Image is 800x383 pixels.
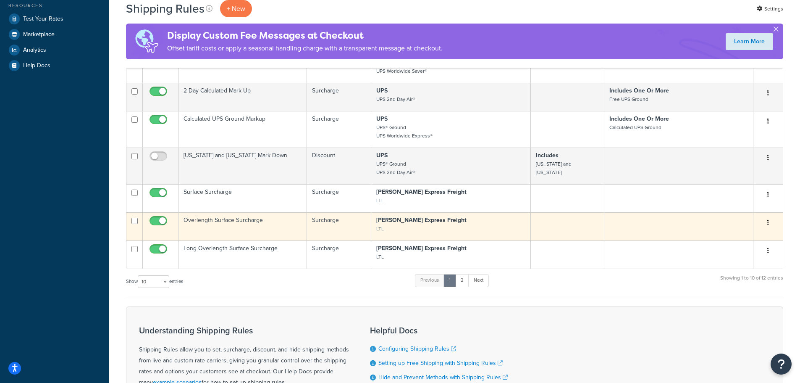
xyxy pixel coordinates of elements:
div: Showing 1 to 10 of 12 entries [720,273,783,291]
h4: Display Custom Fee Messages at Checkout [167,29,443,42]
a: Help Docs [6,58,103,73]
small: UPS 2nd Day Air® [376,95,415,103]
strong: UPS [376,86,388,95]
td: Surcharge [307,184,371,212]
strong: Includes One Or More [609,114,669,123]
small: Calculated UPS Ground [609,124,661,131]
span: Marketplace [23,31,55,38]
td: Discount [307,148,371,184]
strong: UPS [376,114,388,123]
td: Long Overlength Surface Surcharge [178,240,307,269]
a: 2 [455,274,469,287]
td: 2-Day Calculated Mark Up [178,83,307,111]
td: Calculated UPS Ground Markup [178,111,307,148]
strong: UPS [376,151,388,160]
strong: [PERSON_NAME] Express Freight [376,244,467,253]
a: 1 [443,274,456,287]
small: UPS® Ground UPS 2nd Day Air® [376,160,415,176]
select: Showentries [138,275,169,288]
a: Settings [757,3,783,15]
div: Resources [6,2,103,9]
span: Test Your Rates [23,16,63,23]
td: [US_STATE] and [US_STATE] Mark Down [178,148,307,184]
small: [US_STATE] and [US_STATE] [536,160,572,176]
strong: [PERSON_NAME] Express Freight [376,188,467,196]
small: UPS® Ground UPS Worldwide Express® [376,124,433,140]
a: Test Your Rates [6,11,103,26]
a: Hide and Prevent Methods with Shipping Rules [378,373,508,382]
small: LTL [376,225,384,232]
td: Surcharge [307,83,371,111]
img: duties-banner-06bc72dcb5fe05cb3f9472aba00be2ae8eb53ab6f0d8bb03d382ba314ac3c341.png [126,24,167,59]
td: Surcharge [307,111,371,148]
small: Free UPS Ground [609,95,648,103]
strong: Includes One Or More [609,86,669,95]
strong: Includes [536,151,559,160]
a: Analytics [6,42,103,58]
a: Setting up Free Shipping with Shipping Rules [378,359,503,367]
a: Configuring Shipping Rules [378,344,456,353]
span: Analytics [23,47,46,54]
small: LTL [376,253,384,261]
p: Offset tariff costs or apply a seasonal handling charge with a transparent message at checkout. [167,42,443,54]
button: Open Resource Center [771,354,792,375]
td: Surcharge [307,212,371,240]
a: Next [468,274,489,287]
td: Overlength Surface Surcharge [178,212,307,240]
h1: Shipping Rules [126,0,205,17]
h3: Helpful Docs [370,326,508,335]
span: Help Docs [23,62,50,69]
small: LTL [376,197,384,204]
td: Surcharge [307,240,371,269]
td: Surface Surcharge [178,184,307,212]
h3: Understanding Shipping Rules [139,326,349,335]
a: Marketplace [6,27,103,42]
a: Previous [415,274,444,287]
strong: [PERSON_NAME] Express Freight [376,216,467,225]
label: Show entries [126,275,183,288]
a: Learn More [726,33,773,50]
